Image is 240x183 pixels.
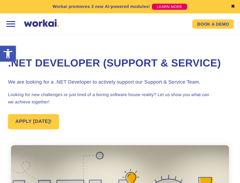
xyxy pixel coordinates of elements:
[8,56,232,70] h1: .NET Developer (Support & Service)
[8,114,59,129] a: APPLY [DATE]!
[152,4,187,10] a: LEARN MORE
[8,91,232,106] p: Looking for new challenges or just tired of a boring software house reality? Let us show you what...
[53,3,150,10] p: Workai premieres 3 new AI-powered modules!
[192,20,234,29] a: BOOK A DEMO
[8,79,232,86] h3: We are looking for a .NET Developer to actively support our Support & Service Team.
[231,4,235,9] a: ✖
